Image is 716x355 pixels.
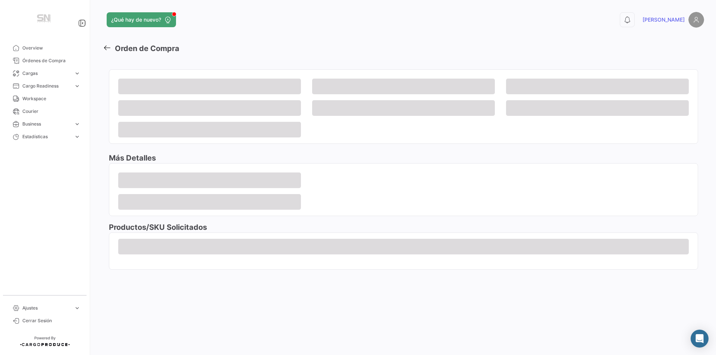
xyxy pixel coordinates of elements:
[22,121,71,127] span: Business
[22,305,71,311] span: Ajustes
[111,16,161,23] span: ¿Qué hay de nuevo?
[74,305,81,311] span: expand_more
[115,43,179,54] h3: Orden de Compra
[6,54,84,67] a: Órdenes de Compra
[6,42,84,54] a: Overview
[691,330,709,348] div: Abrir Intercom Messenger
[6,105,84,118] a: Courier
[107,12,176,27] button: ¿Qué hay de nuevo?
[74,121,81,127] span: expand_more
[22,83,71,89] span: Cargo Readiness
[109,153,698,163] h3: Más Detalles
[22,70,71,77] span: Cargas
[109,222,698,232] h3: Productos/SKU Solicitados
[74,70,81,77] span: expand_more
[74,83,81,89] span: expand_more
[22,317,81,324] span: Cerrar Sesión
[6,92,84,105] a: Workspace
[22,95,81,102] span: Workspace
[688,12,704,28] img: placeholder-user.png
[22,133,71,140] span: Estadísticas
[643,16,685,23] span: [PERSON_NAME]
[22,45,81,51] span: Overview
[74,133,81,140] span: expand_more
[26,9,63,30] img: Manufactura+Logo.png
[22,57,81,64] span: Órdenes de Compra
[22,108,81,115] span: Courier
